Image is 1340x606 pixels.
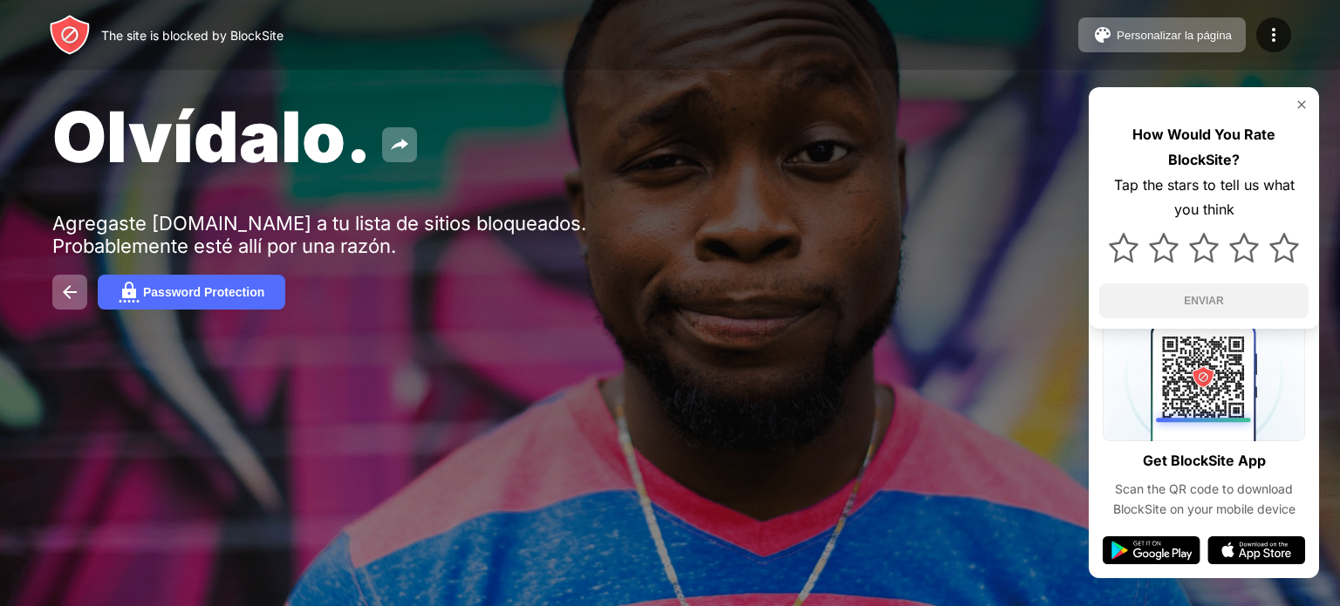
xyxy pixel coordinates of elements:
[1295,98,1309,112] img: rate-us-close.svg
[1099,122,1309,173] div: How Would You Rate BlockSite?
[1092,24,1113,45] img: pallet.svg
[1207,536,1305,564] img: app-store.svg
[1109,233,1138,262] img: star.svg
[101,28,284,43] div: The site is blocked by BlockSite
[1103,536,1200,564] img: google-play.svg
[1189,233,1219,262] img: star.svg
[1269,233,1299,262] img: star.svg
[52,94,372,179] span: Olvídalo.
[59,282,80,303] img: back.svg
[119,282,140,303] img: password.svg
[1149,233,1179,262] img: star.svg
[1229,233,1259,262] img: star.svg
[1099,173,1309,223] div: Tap the stars to tell us what you think
[1078,17,1246,52] button: Personalizar la página
[49,14,91,56] img: header-logo.svg
[143,285,264,299] div: Password Protection
[1099,283,1309,318] button: ENVIAR
[1103,480,1305,519] div: Scan the QR code to download BlockSite on your mobile device
[98,275,285,310] button: Password Protection
[1263,24,1284,45] img: menu-icon.svg
[1117,29,1232,42] div: Personalizar la página
[52,212,591,257] div: Agregaste [DOMAIN_NAME] a tu lista de sitios bloqueados. Probablemente esté allí por una razón.
[389,134,410,155] img: share.svg
[1143,448,1266,473] div: Get BlockSite App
